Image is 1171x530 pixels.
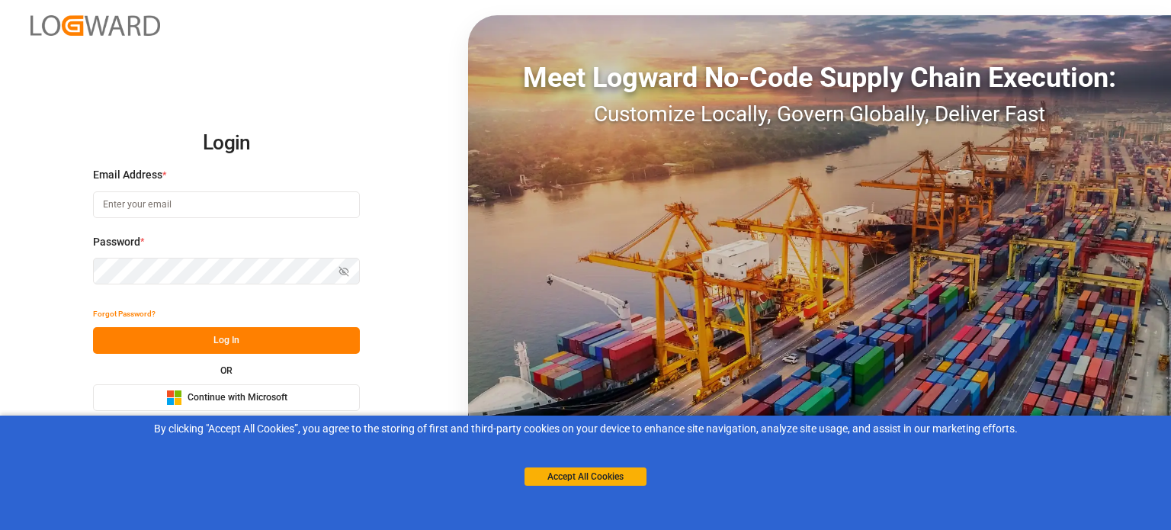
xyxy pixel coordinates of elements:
[93,119,360,168] h2: Login
[468,57,1171,98] div: Meet Logward No-Code Supply Chain Execution:
[93,234,140,250] span: Password
[468,98,1171,130] div: Customize Locally, Govern Globally, Deliver Fast
[93,300,156,327] button: Forgot Password?
[93,327,360,354] button: Log In
[188,391,287,405] span: Continue with Microsoft
[93,167,162,183] span: Email Address
[11,421,1160,437] div: By clicking "Accept All Cookies”, you agree to the storing of first and third-party cookies on yo...
[220,366,233,375] small: OR
[30,15,160,36] img: Logward_new_orange.png
[93,191,360,218] input: Enter your email
[93,384,360,411] button: Continue with Microsoft
[525,467,646,486] button: Accept All Cookies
